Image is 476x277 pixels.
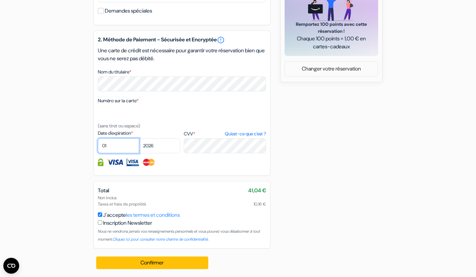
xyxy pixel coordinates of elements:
a: Cliquez ici pour consulter notre chartre de confidentialité. [113,237,209,242]
span: Remportez 100 points avec cette réservation ! [293,21,370,35]
a: Changer votre réservation [285,63,378,75]
span: 41,04 € [248,187,266,195]
a: Qu'est-ce que c'est ? [225,130,266,137]
button: Ouvrir le widget CMP [3,258,19,274]
small: (sans tiret ou espace) [98,123,140,129]
p: Une carte de crédit est nécessaire pour garantir votre réservation bien que vous ne serez pas déb... [98,47,266,63]
span: Total [98,187,109,194]
img: Master Card [142,159,156,166]
small: Nous ne vendrons jamais vos renseignements personnels et vous pouvez vous désabonner à tout moment. [98,229,260,242]
label: J'accepte [103,211,180,219]
span: 10,16 € [254,201,266,207]
h5: 2. Méthode de Paiement - Sécurisée et Encryptée [98,36,266,44]
a: error_outline [217,36,225,44]
img: Visa [107,159,123,166]
label: Date d'expiration [98,130,180,137]
label: Inscription Newsletter [103,219,152,227]
label: Nom du titulaire [98,69,131,75]
div: Non inclus Taxes et frais de propriété [98,195,266,207]
img: Visa Electron [127,159,139,166]
span: Chaque 100 points = 1,00 € en cartes-cadeaux [293,35,370,51]
label: Demandes spéciales [105,6,152,16]
label: CVV [184,130,266,137]
img: Information de carte de crédit entièrement encryptée et sécurisée [98,159,103,166]
label: Numéro sur la carte [98,97,139,104]
a: les termes et conditions [126,211,180,218]
button: Confirmer [96,256,208,269]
